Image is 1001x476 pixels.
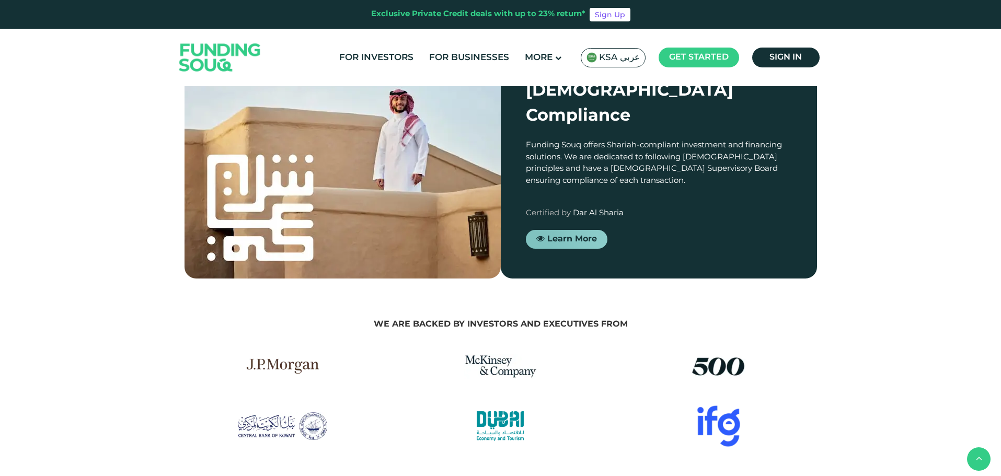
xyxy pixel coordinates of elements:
[169,31,271,84] img: Logo
[967,447,991,471] button: back
[477,411,524,440] img: Partners Images
[526,140,792,187] div: Funding Souq offers Shariah-compliant investment and financing solutions. We are dedicated to fol...
[696,404,741,447] img: Partners Images
[669,53,729,61] span: Get started
[752,48,820,67] a: Sign in
[525,53,553,62] span: More
[573,210,624,217] span: Dar Al Sharia
[769,53,802,61] span: Sign in
[464,353,537,379] img: Partners Images
[682,349,755,384] img: Partners Images
[590,8,630,21] a: Sign Up
[246,358,319,374] img: Partners Images
[337,49,416,66] a: For Investors
[547,235,597,242] span: Learn More
[238,412,327,439] img: Partners Images
[526,229,607,248] a: Learn More
[599,52,640,64] span: KSA عربي
[185,54,501,278] img: shariah-img
[427,49,512,66] a: For Businesses
[526,79,792,129] div: [DEMOGRAPHIC_DATA] Compliance
[374,320,628,328] span: We are backed by investors and executives from
[586,52,597,63] img: SA Flag
[371,8,585,20] div: Exclusive Private Credit deals with up to 23% return*
[526,210,571,217] span: Certified by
